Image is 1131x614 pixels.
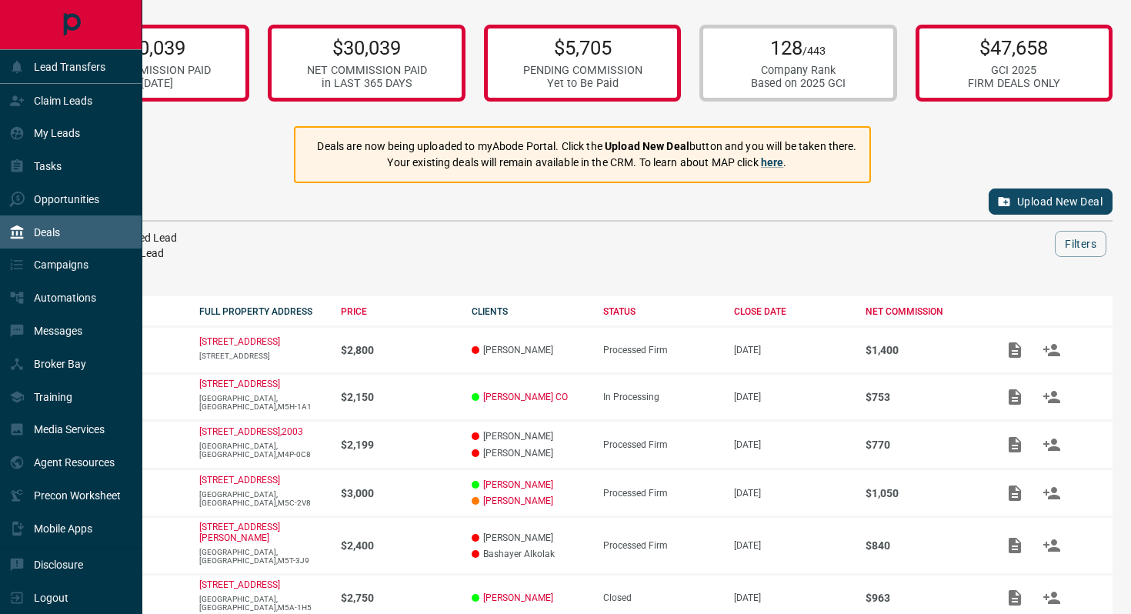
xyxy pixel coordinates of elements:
span: Add / View Documents [996,391,1033,402]
p: $47,658 [968,36,1060,59]
p: Your existing deals will remain available in the CRM. To learn about MAP click . [317,155,856,171]
div: Yet to Be Paid [523,77,642,90]
div: PENDING COMMISSION [523,64,642,77]
a: [STREET_ADDRESS],2003 [199,426,303,437]
a: [STREET_ADDRESS] [199,379,280,389]
span: Add / View Documents [996,540,1033,551]
p: Bashayer Alkolak [472,549,588,559]
span: Match Clients [1033,439,1070,449]
div: CLOSE DATE [734,306,850,317]
p: [PERSON_NAME] [472,431,588,442]
div: STATUS [603,306,719,317]
div: NET COMMISSION PAID [91,64,211,77]
p: [DATE] [734,439,850,450]
a: [STREET_ADDRESS] [199,475,280,486]
p: $2,150 [341,391,457,403]
button: Filters [1055,231,1106,257]
div: PRICE [341,306,457,317]
p: $30,039 [91,36,211,59]
div: Closed [603,592,719,603]
a: [PERSON_NAME] CO [483,392,568,402]
a: [PERSON_NAME] [483,496,553,506]
p: $5,705 [523,36,642,59]
div: Processed Firm [603,488,719,499]
div: in [DATE] [91,77,211,90]
div: Processed Firm [603,345,719,355]
span: Match Clients [1033,344,1070,355]
p: [DATE] [734,488,850,499]
a: [STREET_ADDRESS] [199,579,280,590]
p: [DATE] [734,392,850,402]
div: in LAST 365 DAYS [307,77,427,90]
p: [DATE] [734,540,850,551]
p: [PERSON_NAME] [472,448,588,459]
p: $2,750 [341,592,457,604]
p: [GEOGRAPHIC_DATA],[GEOGRAPHIC_DATA],M5A-1H5 [199,595,325,612]
p: $2,199 [341,439,457,451]
div: Based on 2025 GCI [751,77,846,90]
p: $753 [866,391,982,403]
p: $1,050 [866,487,982,499]
div: FULL PROPERTY ADDRESS [199,306,325,317]
span: Add / View Documents [996,344,1033,355]
div: NET COMMISSION [866,306,982,317]
p: [STREET_ADDRESS] [199,352,325,360]
p: Deals are now being uploaded to myAbode Portal. Click the button and you will be taken there. [317,138,856,155]
p: [PERSON_NAME] [472,345,588,355]
div: Processed Firm [603,540,719,551]
strong: Upload New Deal [605,140,689,152]
p: $30,039 [307,36,427,59]
div: Company Rank [751,64,846,77]
p: [GEOGRAPHIC_DATA],[GEOGRAPHIC_DATA],M5C-2V8 [199,490,325,507]
p: $1,400 [866,344,982,356]
span: Match Clients [1033,487,1070,498]
span: /443 [802,45,826,58]
a: [PERSON_NAME] [483,479,553,490]
p: [GEOGRAPHIC_DATA],[GEOGRAPHIC_DATA],M5H-1A1 [199,394,325,411]
a: [STREET_ADDRESS][PERSON_NAME] [199,522,280,543]
p: $3,000 [341,487,457,499]
p: 128 [751,36,846,59]
p: [GEOGRAPHIC_DATA],[GEOGRAPHIC_DATA],M4P-0C8 [199,442,325,459]
div: CLIENTS [472,306,588,317]
p: [GEOGRAPHIC_DATA],[GEOGRAPHIC_DATA],M5T-3J9 [199,548,325,565]
button: Upload New Deal [989,189,1113,215]
div: In Processing [603,392,719,402]
p: $2,800 [341,344,457,356]
span: Match Clients [1033,540,1070,551]
a: [PERSON_NAME] [483,592,553,603]
p: [DATE] [734,592,850,603]
p: $963 [866,592,982,604]
div: FIRM DEALS ONLY [968,77,1060,90]
span: Add / View Documents [996,487,1033,498]
a: [STREET_ADDRESS] [199,336,280,347]
span: Add / View Documents [996,439,1033,449]
a: here [761,156,784,169]
p: [DATE] [734,345,850,355]
div: NET COMMISSION PAID [307,64,427,77]
span: Match Clients [1033,592,1070,603]
p: [PERSON_NAME] [472,532,588,543]
p: $770 [866,439,982,451]
div: Processed Firm [603,439,719,450]
p: $840 [866,539,982,552]
p: $2,400 [341,539,457,552]
span: Add / View Documents [996,592,1033,603]
div: GCI 2025 [968,64,1060,77]
span: Match Clients [1033,391,1070,402]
